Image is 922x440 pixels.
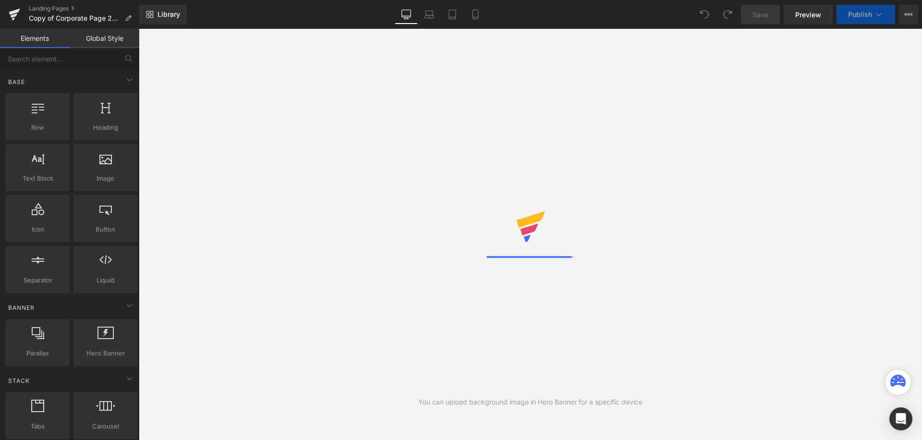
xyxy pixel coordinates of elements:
div: Open Intercom Messenger [889,407,912,430]
a: Tablet [441,5,464,24]
div: You can upload background image in Hero Banner for a specific device [418,397,643,407]
button: Redo [718,5,737,24]
span: Parallax [9,348,67,358]
span: Text Block [9,173,67,183]
span: Banner [7,303,36,312]
span: Image [76,173,134,183]
span: Button [76,224,134,234]
span: Row [9,122,67,133]
span: Stack [7,376,31,385]
span: Library [158,10,180,19]
span: Base [7,77,26,86]
span: Carousel [76,421,134,431]
a: Laptop [418,5,441,24]
a: Landing Pages [29,5,139,12]
span: Preview [795,10,821,20]
span: Separator [9,275,67,285]
span: Tabs [9,421,67,431]
span: Hero Banner [76,348,134,358]
a: Preview [784,5,833,24]
span: Icon [9,224,67,234]
button: Undo [695,5,714,24]
a: Desktop [395,5,418,24]
span: Publish [848,11,872,18]
span: Copy of Corporate Page 2025 [29,14,121,22]
button: Publish [837,5,895,24]
span: Liquid [76,275,134,285]
a: Global Style [70,29,139,48]
button: More [899,5,918,24]
span: Heading [76,122,134,133]
a: Mobile [464,5,487,24]
span: Save [752,10,768,20]
a: New Library [139,5,187,24]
